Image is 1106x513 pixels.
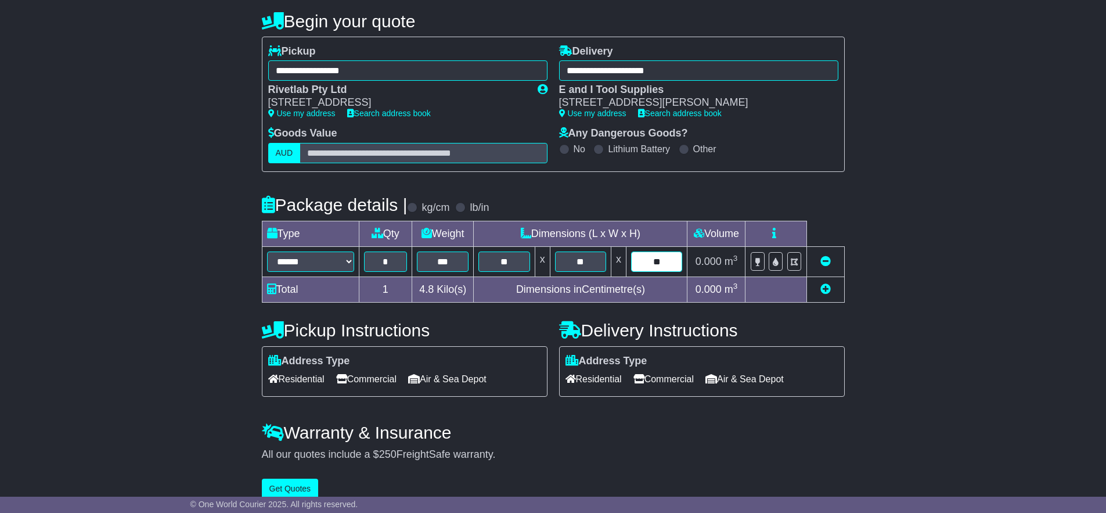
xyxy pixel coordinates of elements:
[262,321,547,340] h4: Pickup Instructions
[474,277,687,302] td: Dimensions in Centimetre(s)
[633,370,694,388] span: Commercial
[725,256,738,267] span: m
[733,282,738,290] sup: 3
[535,246,550,277] td: x
[336,370,397,388] span: Commercial
[262,12,845,31] h4: Begin your quote
[565,370,622,388] span: Residential
[574,144,585,155] label: No
[262,479,319,499] button: Get Quotes
[359,221,412,246] td: Qty
[359,277,412,302] td: 1
[268,370,325,388] span: Residential
[268,109,336,118] a: Use my address
[696,256,722,267] span: 0.000
[268,45,316,58] label: Pickup
[470,202,489,214] label: lb/in
[611,246,626,277] td: x
[733,254,738,263] sup: 3
[412,277,474,302] td: Kilo(s)
[190,500,358,509] span: © One World Courier 2025. All rights reserved.
[687,221,745,246] td: Volume
[559,96,827,109] div: [STREET_ADDRESS][PERSON_NAME]
[268,84,526,96] div: Rivetlab Pty Ltd
[559,84,827,96] div: E and I Tool Supplies
[565,355,647,368] label: Address Type
[725,284,738,295] span: m
[347,109,431,118] a: Search address book
[559,45,613,58] label: Delivery
[608,144,670,155] label: Lithium Battery
[408,370,487,388] span: Air & Sea Depot
[559,321,845,340] h4: Delivery Instructions
[268,96,526,109] div: [STREET_ADDRESS]
[419,284,434,295] span: 4.8
[820,256,831,267] a: Remove this item
[559,127,688,140] label: Any Dangerous Goods?
[693,144,716,155] label: Other
[820,284,831,295] a: Add new item
[262,221,359,246] td: Type
[262,423,845,442] h4: Warranty & Insurance
[412,221,474,246] td: Weight
[262,449,845,461] div: All our quotes include a $ FreightSafe warranty.
[379,449,397,460] span: 250
[268,355,350,368] label: Address Type
[705,370,784,388] span: Air & Sea Depot
[559,109,626,118] a: Use my address
[262,195,408,214] h4: Package details |
[474,221,687,246] td: Dimensions (L x W x H)
[268,143,301,163] label: AUD
[638,109,722,118] a: Search address book
[421,202,449,214] label: kg/cm
[696,284,722,295] span: 0.000
[268,127,337,140] label: Goods Value
[262,277,359,302] td: Total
